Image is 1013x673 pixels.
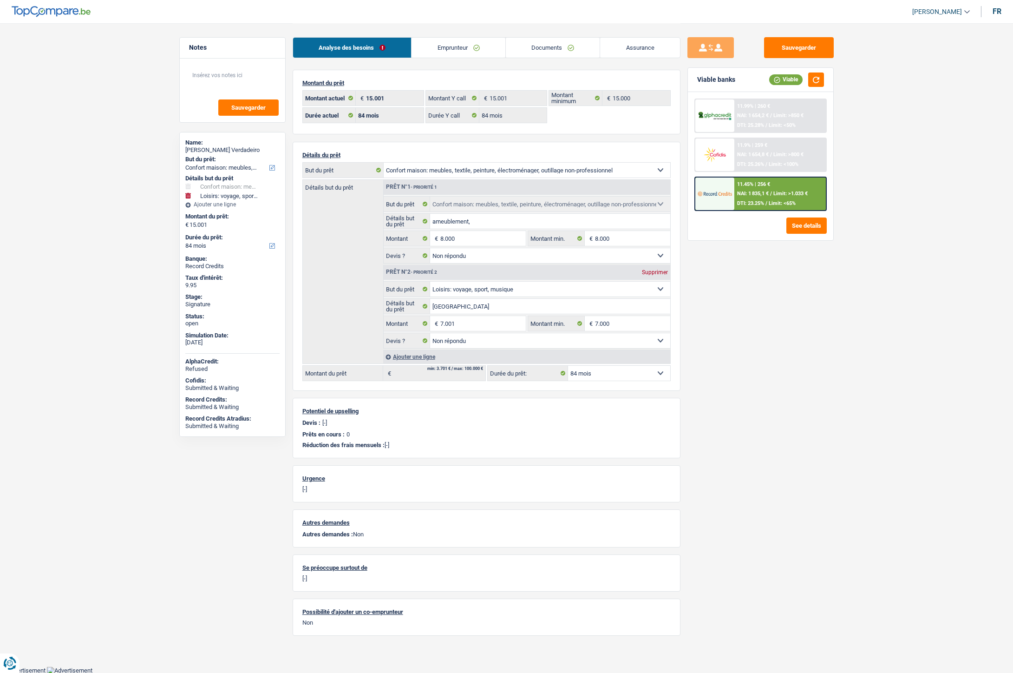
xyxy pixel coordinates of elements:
[185,377,280,384] div: Cofidis:
[303,91,356,106] label: Montant actuel
[737,142,767,148] div: 11.9% | 259 €
[384,248,431,263] label: Devis ?
[411,270,437,275] span: - Priorité 2
[302,419,320,426] p: Devis :
[993,7,1001,16] div: fr
[765,122,767,128] span: /
[302,619,671,626] p: Non
[185,175,280,182] div: Détails but du prêt
[430,231,440,246] span: €
[384,197,431,211] label: But du prêt
[302,442,671,449] p: [-]
[185,384,280,392] div: Submitted & Waiting
[189,44,276,52] h5: Notes
[770,112,772,119] span: /
[303,163,384,178] label: But du prêt
[528,231,585,246] label: Montant min.
[488,366,568,381] label: Durée du prêt:
[302,486,671,493] p: [-]
[384,316,431,331] label: Montant
[185,234,278,241] label: Durée du prêt:
[786,218,827,234] button: See details
[302,442,385,449] span: Réduction des frais mensuels :
[384,269,439,275] div: Prêt n°2
[737,122,764,128] span: DTI: 25.28%
[293,38,412,58] a: Analyse des besoins
[185,320,280,327] div: open
[384,231,431,246] label: Montant
[769,200,796,206] span: Limit: <65%
[302,431,345,438] p: Prêts en cours :
[302,79,671,86] p: Montant du prêt
[737,112,769,119] span: NAI: 1 654,2 €
[185,201,280,208] div: Ajouter une ligne
[528,316,585,331] label: Montant min.
[303,108,356,123] label: Durée actuel
[185,301,280,308] div: Signature
[384,282,431,297] label: But du prêt
[411,185,437,190] span: - Priorité 1
[231,105,266,111] span: Sauvegarder
[346,431,350,438] p: 0
[412,38,505,58] a: Emprunteur
[12,6,91,17] img: TopCompare Logo
[737,103,770,109] div: 11.99% | 260 €
[769,161,798,167] span: Limit: <100%
[773,152,804,158] span: Limit: >800 €
[770,191,772,197] span: /
[302,575,671,582] p: [-]
[303,366,383,381] label: Montant du prêt
[479,91,490,106] span: €
[737,181,770,187] div: 11.45% | 256 €
[737,152,769,158] span: NAI: 1 654,8 €
[585,231,595,246] span: €
[698,111,732,121] img: AlphaCredit
[384,333,431,348] label: Devis ?
[737,191,769,197] span: NAI: 1 835,1 €
[737,161,764,167] span: DTI: 25.26%
[185,339,280,346] div: [DATE]
[185,313,280,320] div: Status:
[185,255,280,263] div: Banque:
[302,408,671,415] p: Potentiel de upselling
[384,184,439,190] div: Prêt n°1
[698,185,732,202] img: Record Credits
[185,274,280,282] div: Taux d'intérêt:
[384,214,431,229] label: Détails but du prêt
[302,531,353,538] span: Autres demandes :
[426,108,479,123] label: Durée Y call
[600,38,680,58] a: Assurance
[356,91,366,106] span: €
[430,316,440,331] span: €
[769,74,803,85] div: Viable
[302,475,671,482] p: Urgence
[426,91,479,106] label: Montant Y call
[302,564,671,571] p: Se préoccupe surtout de
[769,122,796,128] span: Limit: <50%
[427,367,483,371] div: min: 3.701 € / max: 100.000 €
[602,91,613,106] span: €
[185,403,280,411] div: Submitted & Waiting
[302,152,671,158] p: Détails du prêt
[302,531,671,538] p: Non
[302,519,671,526] p: Autres demandes
[185,358,280,365] div: AlphaCredit:
[185,139,280,146] div: Name:
[383,366,393,381] span: €
[185,282,280,289] div: 9.95
[185,293,280,301] div: Stage:
[384,299,431,314] label: Détails but du prêt
[737,200,764,206] span: DTI: 23.25%
[549,91,602,106] label: Montant minimum
[585,316,595,331] span: €
[765,161,767,167] span: /
[905,4,970,20] a: [PERSON_NAME]
[185,263,280,270] div: Record Credits
[765,200,767,206] span: /
[697,76,735,84] div: Viable banks
[302,608,671,615] p: Possibilité d'ajouter un co-emprunteur
[218,99,279,116] button: Sauvegarder
[506,38,600,58] a: Documents
[185,422,280,430] div: Submitted & Waiting
[185,415,280,422] div: Record Credits Atradius:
